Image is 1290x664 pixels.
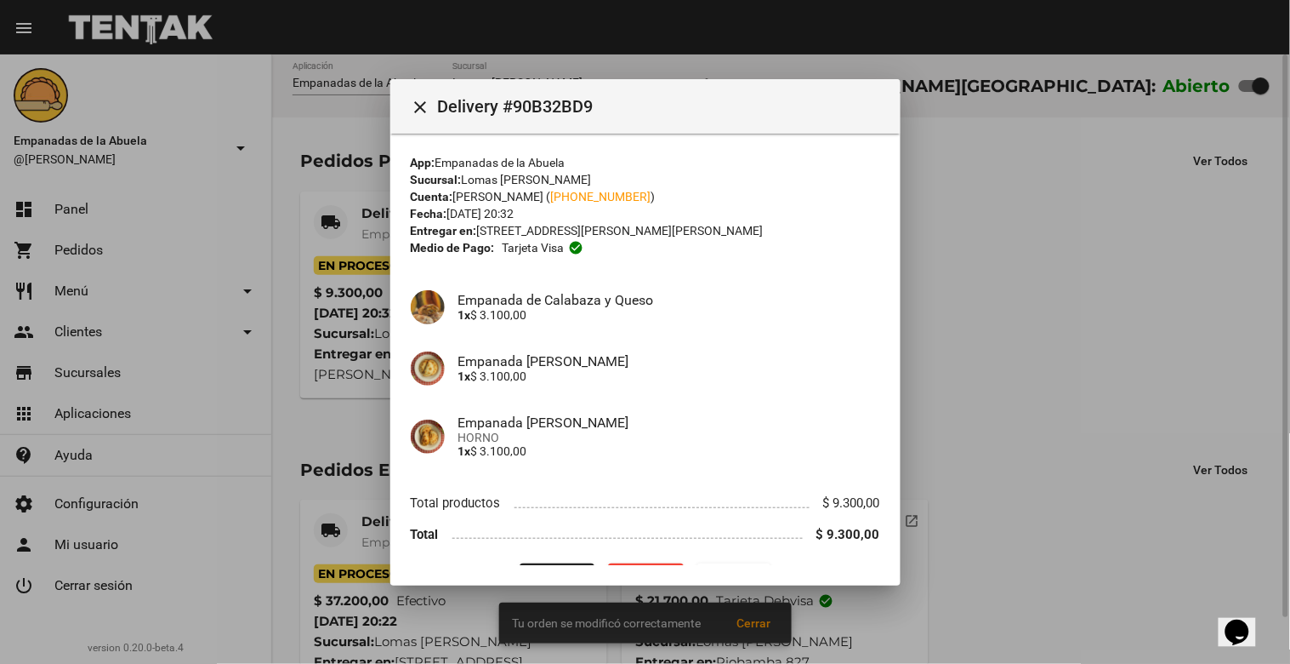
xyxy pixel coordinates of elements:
button: Finalizar [520,564,594,594]
h4: Empanada [PERSON_NAME] [458,353,880,369]
strong: Entregar en: [411,224,477,238]
b: 1x [458,444,471,458]
h4: Empanada [PERSON_NAME] [458,415,880,431]
img: 80da8329-9e11-41ab-9a6e-ba733f0c0218.jpg [411,352,445,386]
p: $ 3.100,00 [458,369,880,383]
li: Total $ 9.300,00 [411,518,880,550]
h4: Empanada de Calabaza y Queso [458,292,880,308]
div: Lomas [PERSON_NAME] [411,171,880,188]
span: Delivery #90B32BD9 [438,93,887,120]
span: Tarjeta visa [502,239,564,256]
a: [PHONE_NUMBER] [551,190,651,203]
img: 63b7378a-f0c8-4df4-8df5-8388076827c7.jpg [411,290,445,324]
b: 1x [458,308,471,322]
img: f753fea7-0f09-41b3-9a9e-ddb84fc3b359.jpg [411,420,445,454]
strong: Sucursal: [411,173,462,186]
strong: Medio de Pago: [411,239,495,256]
div: Empanadas de la Abuela [411,154,880,171]
div: [DATE] 20:32 [411,205,880,222]
button: Cancelar [608,564,684,594]
p: $ 3.100,00 [458,444,880,458]
p: $ 3.100,00 [458,308,880,322]
div: [STREET_ADDRESS][PERSON_NAME][PERSON_NAME] [411,222,880,239]
b: 1x [458,369,471,383]
li: Total productos $ 9.300,00 [411,488,880,519]
div: [PERSON_NAME] ( ) [411,188,880,205]
strong: Fecha: [411,207,447,220]
strong: Cuenta: [411,190,453,203]
span: HORNO [458,431,880,444]
button: Imprimir [697,564,770,594]
iframe: chat widget [1219,596,1273,647]
mat-icon: check_circle [568,240,583,255]
button: Cerrar [404,89,438,123]
strong: App: [411,156,435,169]
mat-icon: Cerrar [411,97,431,117]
